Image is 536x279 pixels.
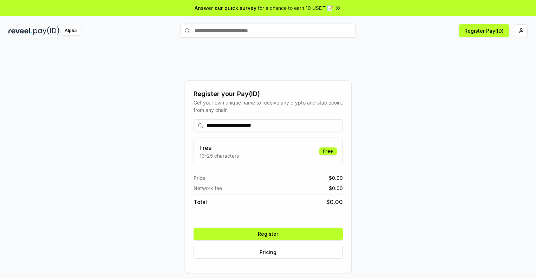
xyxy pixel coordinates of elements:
[459,24,509,37] button: Register Pay(ID)
[326,198,343,206] span: $ 0.00
[200,144,239,152] h3: Free
[8,26,32,35] img: reveel_dark
[194,89,343,99] div: Register your Pay(ID)
[33,26,59,35] img: pay_id
[194,198,207,206] span: Total
[194,184,222,192] span: Network fee
[258,4,333,12] span: for a chance to earn 10 USDT 📝
[194,174,205,182] span: Price
[200,152,239,159] p: 13-25 characters
[329,184,343,192] span: $ 0.00
[195,4,256,12] span: Answer our quick survey
[194,246,343,259] button: Pricing
[61,26,80,35] div: Alpha
[194,99,343,114] div: Get your own unique name to receive any crypto and stablecoin, from any chain
[329,174,343,182] span: $ 0.00
[319,147,337,155] div: Free
[194,228,343,240] button: Register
